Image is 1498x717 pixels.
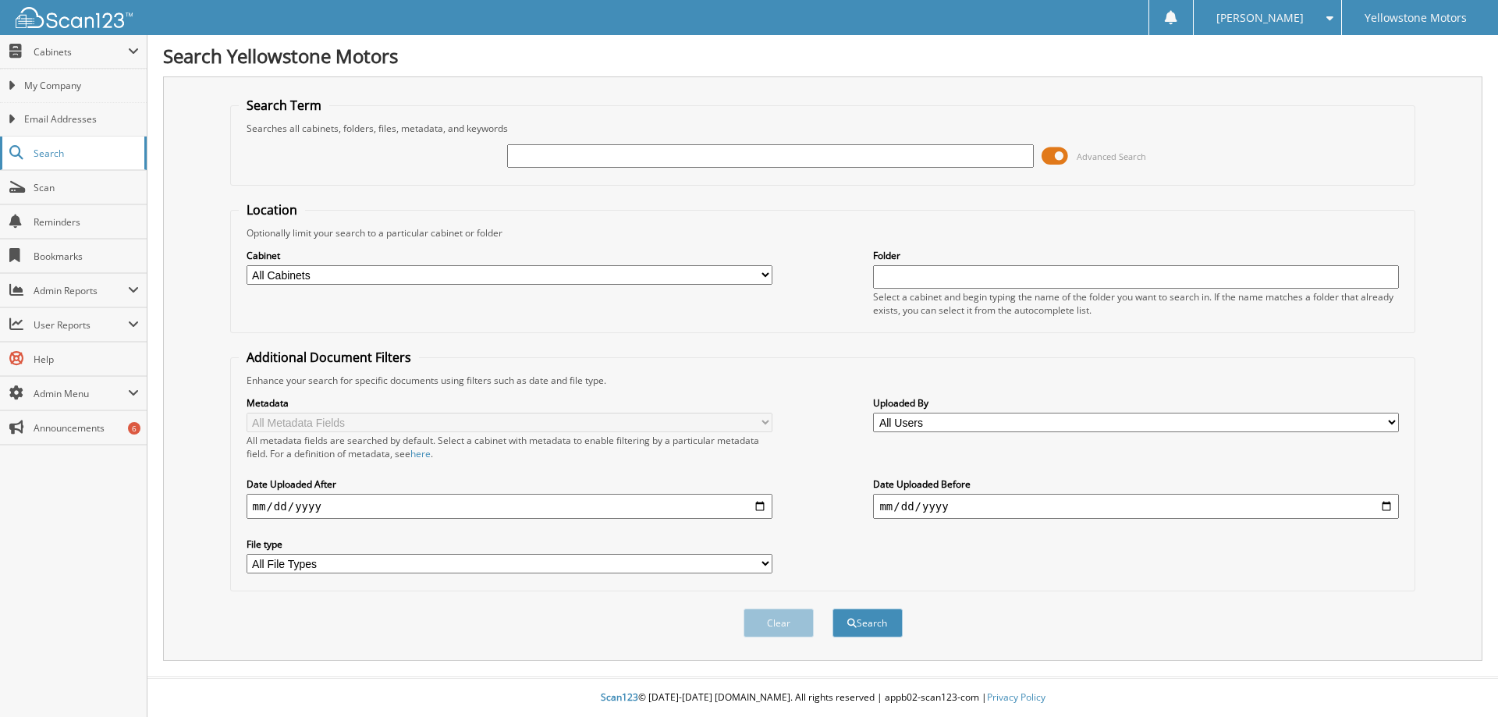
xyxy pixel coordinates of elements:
span: Search [34,147,137,160]
span: Advanced Search [1077,151,1146,162]
div: © [DATE]-[DATE] [DOMAIN_NAME]. All rights reserved | appb02-scan123-com | [147,679,1498,717]
div: 6 [128,422,140,435]
label: Date Uploaded Before [873,477,1399,491]
legend: Additional Document Filters [239,349,419,366]
label: Cabinet [247,249,772,262]
h1: Search Yellowstone Motors [163,43,1482,69]
span: Yellowstone Motors [1365,13,1467,23]
span: Admin Menu [34,387,128,400]
span: Admin Reports [34,284,128,297]
div: Optionally limit your search to a particular cabinet or folder [239,226,1407,240]
label: Folder [873,249,1399,262]
span: My Company [24,79,139,93]
button: Search [832,609,903,637]
button: Clear [744,609,814,637]
span: Scan123 [601,690,638,704]
div: All metadata fields are searched by default. Select a cabinet with metadata to enable filtering b... [247,434,772,460]
div: Enhance your search for specific documents using filters such as date and file type. [239,374,1407,387]
span: Reminders [34,215,139,229]
span: [PERSON_NAME] [1216,13,1304,23]
span: Announcements [34,421,139,435]
span: Email Addresses [24,112,139,126]
span: Bookmarks [34,250,139,263]
legend: Search Term [239,97,329,114]
span: User Reports [34,318,128,332]
label: Uploaded By [873,396,1399,410]
span: Cabinets [34,45,128,59]
div: Searches all cabinets, folders, files, metadata, and keywords [239,122,1407,135]
span: Help [34,353,139,366]
label: File type [247,538,772,551]
span: Scan [34,181,139,194]
a: here [410,447,431,460]
legend: Location [239,201,305,218]
div: Select a cabinet and begin typing the name of the folder you want to search in. If the name match... [873,290,1399,317]
label: Date Uploaded After [247,477,772,491]
img: scan123-logo-white.svg [16,7,133,28]
input: end [873,494,1399,519]
input: start [247,494,772,519]
a: Privacy Policy [987,690,1045,704]
label: Metadata [247,396,772,410]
